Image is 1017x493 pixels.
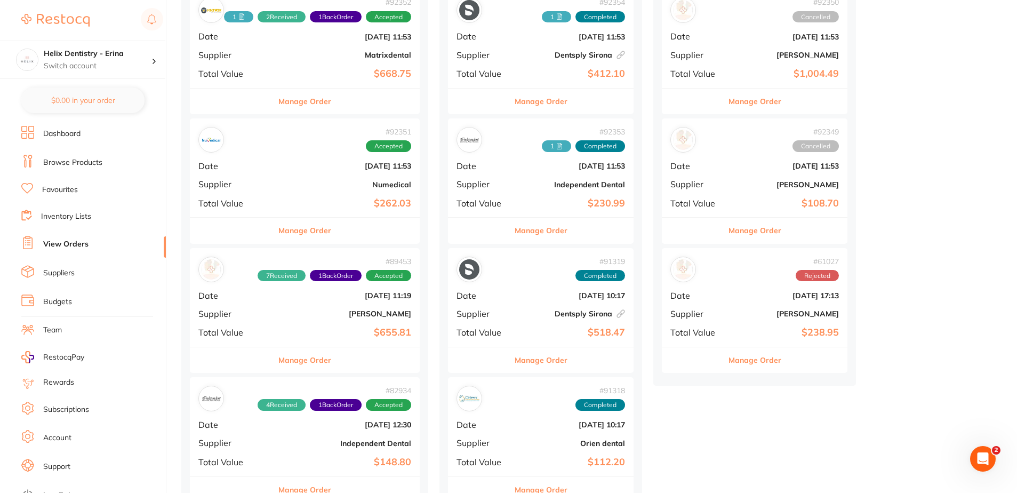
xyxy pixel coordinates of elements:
[198,161,267,171] span: Date
[457,179,510,189] span: Supplier
[515,347,567,373] button: Manage Order
[792,128,839,136] span: # 92349
[43,325,62,336] a: Team
[21,351,84,363] a: RestocqPay
[575,270,625,282] span: Completed
[518,420,625,429] b: [DATE] 10:17
[518,309,625,318] b: Dentsply Sirona
[275,309,411,318] b: [PERSON_NAME]
[670,50,724,60] span: Supplier
[198,328,267,337] span: Total Value
[366,11,411,23] span: Accepted
[310,11,362,23] span: Back orders
[366,399,411,411] span: Accepted
[366,140,411,152] span: Accepted
[575,386,625,395] span: # 91318
[310,399,362,411] span: Back orders
[518,33,625,41] b: [DATE] 11:53
[275,33,411,41] b: [DATE] 11:53
[728,89,781,114] button: Manage Order
[43,157,102,168] a: Browse Products
[44,61,151,71] p: Switch account
[43,462,70,472] a: Support
[366,128,411,136] span: # 92351
[43,433,71,443] a: Account
[43,297,72,307] a: Budgets
[457,69,510,78] span: Total Value
[732,291,839,300] b: [DATE] 17:13
[41,211,91,222] a: Inventory Lists
[670,69,724,78] span: Total Value
[732,309,839,318] b: [PERSON_NAME]
[457,50,510,60] span: Supplier
[275,198,411,209] b: $262.03
[258,386,411,395] span: # 82934
[43,129,81,139] a: Dashboard
[728,347,781,373] button: Manage Order
[732,180,839,189] b: [PERSON_NAME]
[190,118,420,244] div: Numedical#92351AcceptedDate[DATE] 11:53SupplierNumedicalTotal Value$262.03Manage Order
[278,347,331,373] button: Manage Order
[670,179,724,189] span: Supplier
[732,198,839,209] b: $108.70
[518,457,625,468] b: $112.20
[21,351,34,363] img: RestocqPay
[21,88,145,113] button: $0.00 in your order
[732,327,839,338] b: $238.95
[542,128,625,136] span: # 92353
[44,49,151,59] h4: Helix Dentistry - Erina
[43,352,84,363] span: RestocqPay
[17,49,38,70] img: Helix Dentistry - Erina
[575,11,625,23] span: Completed
[732,51,839,59] b: [PERSON_NAME]
[670,31,724,41] span: Date
[670,161,724,171] span: Date
[796,257,839,266] span: # 61027
[278,89,331,114] button: Manage Order
[42,185,78,195] a: Favourites
[792,11,839,23] span: Cancelled
[457,328,510,337] span: Total Value
[366,270,411,282] span: Accepted
[575,399,625,411] span: Completed
[275,457,411,468] b: $148.80
[275,180,411,189] b: Numedical
[542,11,571,23] span: Received
[457,309,510,319] span: Supplier
[43,404,89,415] a: Subscriptions
[732,33,839,41] b: [DATE] 11:53
[198,438,267,448] span: Supplier
[992,446,1000,455] span: 2
[575,257,625,266] span: # 91319
[459,130,479,150] img: Independent Dental
[673,259,693,280] img: Adam Dental
[792,140,839,152] span: Cancelled
[201,388,221,409] img: Independent Dental
[198,457,267,467] span: Total Value
[575,140,625,152] span: Completed
[198,179,267,189] span: Supplier
[670,309,724,319] span: Supplier
[258,399,306,411] span: Received
[732,162,839,170] b: [DATE] 11:53
[518,180,625,189] b: Independent Dental
[518,439,625,448] b: Orien dental
[198,420,267,430] span: Date
[670,328,724,337] span: Total Value
[275,439,411,448] b: Independent Dental
[258,11,306,23] span: Received
[201,130,221,150] img: Numedical
[457,291,510,300] span: Date
[518,162,625,170] b: [DATE] 11:53
[198,50,267,60] span: Supplier
[258,257,411,266] span: # 89453
[542,140,571,152] span: Received
[198,69,267,78] span: Total Value
[970,446,996,472] iframe: Intercom live chat
[198,198,267,208] span: Total Value
[459,388,479,409] img: Orien dental
[670,198,724,208] span: Total Value
[43,239,89,250] a: View Orders
[224,11,253,23] span: Received
[457,420,510,430] span: Date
